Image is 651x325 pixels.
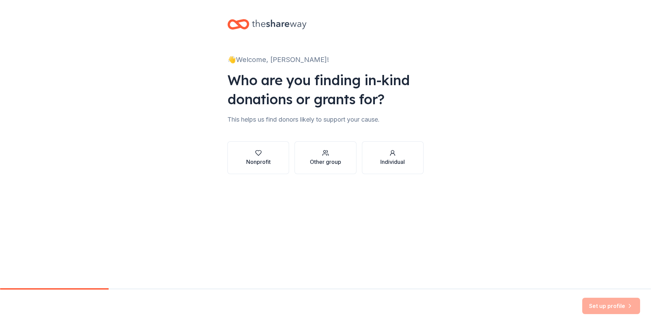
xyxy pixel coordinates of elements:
[380,158,405,166] div: Individual
[295,141,356,174] button: Other group
[246,158,271,166] div: Nonprofit
[362,141,424,174] button: Individual
[227,114,424,125] div: This helps us find donors likely to support your cause.
[227,71,424,109] div: Who are you finding in-kind donations or grants for?
[227,141,289,174] button: Nonprofit
[310,158,341,166] div: Other group
[227,54,424,65] div: 👋 Welcome, [PERSON_NAME]!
